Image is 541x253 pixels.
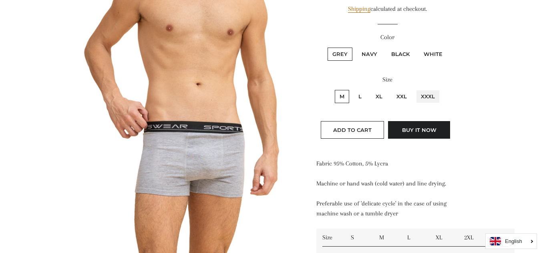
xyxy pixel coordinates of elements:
button: Add to Cart [321,121,384,139]
td: M [373,229,402,247]
label: XL [371,90,387,103]
div: calculated at checkout. [316,4,459,14]
label: XXXL [416,90,440,103]
a: Shipping [348,5,370,13]
td: Size [316,229,345,247]
button: Buy it now [388,121,450,139]
label: White [419,48,447,61]
td: 2XL [458,229,487,247]
p: Preferable use of 'delicate cycle' in the case of using machine wash or a tumble dryer [316,199,459,219]
span: Add to Cart [333,127,372,133]
label: Color [316,32,459,42]
label: L [354,90,366,103]
label: XXL [392,90,412,103]
a: English [490,237,533,245]
label: Black [386,48,414,61]
p: Machine or hand wash (cold water) and line drying. [316,179,459,189]
label: Navy [357,48,382,61]
p: Fabric 95% Cotton, 5% Lycra [316,159,459,169]
td: S [345,229,373,247]
label: Size [316,75,459,85]
label: Grey [328,48,352,61]
td: L [401,229,430,247]
i: English [505,239,522,244]
label: M [335,90,349,103]
td: XL [430,229,458,247]
td: 3XL [486,229,515,247]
